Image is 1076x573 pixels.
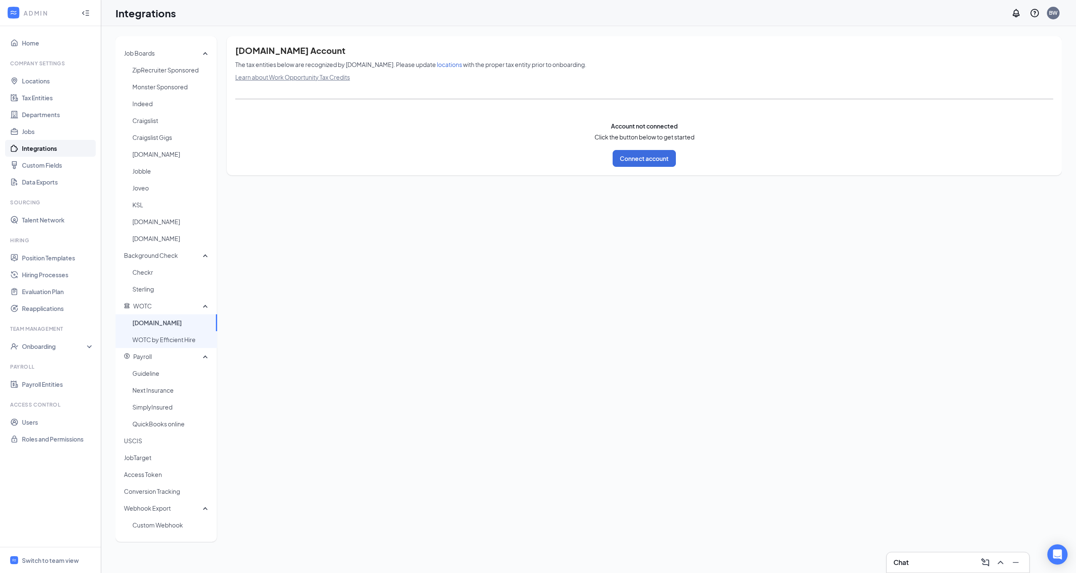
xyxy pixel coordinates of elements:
[132,179,210,196] span: Joveo
[1049,9,1057,16] div: BW
[132,314,210,331] span: [DOMAIN_NAME]
[133,353,152,360] span: Payroll
[1009,556,1022,569] button: Minimize
[235,61,586,68] span: The tax entities below are recognized by [DOMAIN_NAME]. Please update with the proper tax entity ...
[132,415,210,432] span: QuickBooks online
[124,504,171,512] span: Webhook Export
[132,129,210,146] span: Craigslist Gigs
[132,78,210,95] span: Monster Sponsored
[1030,8,1040,18] svg: QuestionInfo
[611,122,678,130] span: Account not connected
[132,230,210,247] span: [DOMAIN_NAME]
[22,35,94,51] a: Home
[22,249,94,266] a: Position Templates
[133,302,152,310] span: WOTC
[11,557,17,563] svg: WorkstreamLogo
[893,558,909,567] h3: Chat
[124,353,130,359] svg: DollarCircle
[132,281,210,297] span: Sterling
[22,157,94,174] a: Custom Fields
[9,8,18,17] svg: WorkstreamLogo
[22,376,94,393] a: Payroll Entities
[22,342,87,351] div: Onboarding
[132,264,210,281] span: Checkr
[979,556,992,569] button: ComposeMessage
[22,266,94,283] a: Hiring Processes
[22,174,94,190] a: Data Exports
[132,163,210,179] span: Jobble
[594,133,694,141] span: Click the button below to get started
[10,237,92,244] div: Hiring
[235,45,1053,56] h4: [DOMAIN_NAME] Account
[437,61,462,68] span: locations
[132,517,210,533] span: Custom Webhook
[995,557,1006,568] svg: ChevronUp
[24,9,74,17] div: ADMIN
[22,72,94,89] a: Locations
[22,212,94,228] a: Talent Network
[124,49,155,57] span: Job Boards
[132,331,210,348] span: WOTC by Efficient Hire
[132,213,210,230] span: [DOMAIN_NAME]
[132,399,210,415] span: SimplyInsured
[132,146,210,163] span: [DOMAIN_NAME]
[124,483,210,500] span: Conversion Tracking
[22,89,94,106] a: Tax Entities
[613,150,676,167] button: Connect account
[10,363,92,370] div: Payroll
[1011,8,1021,18] svg: Notifications
[124,449,210,466] span: JobTarget
[124,466,210,483] span: Access Token
[132,112,210,129] span: Craigslist
[1011,557,1021,568] svg: Minimize
[10,199,92,206] div: Sourcing
[132,382,210,399] span: Next Insurance
[132,196,210,213] span: KSL
[994,556,1007,569] button: ChevronUp
[10,60,92,67] div: Company Settings
[10,342,19,351] svg: UserCheck
[22,283,94,300] a: Evaluation Plan
[22,140,94,157] a: Integrations
[81,9,90,17] svg: Collapse
[124,252,178,259] span: Background Check
[10,401,92,408] div: Access control
[22,556,79,565] div: Switch to team view
[22,414,94,431] a: Users
[1047,544,1068,565] div: Open Intercom Messenger
[235,73,350,81] a: Learn about Work Opportunity Tax Credits
[132,95,210,112] span: Indeed
[116,6,176,20] h1: Integrations
[980,557,990,568] svg: ComposeMessage
[132,365,210,382] span: Guideline
[22,431,94,447] a: Roles and Permissions
[22,106,94,123] a: Departments
[124,432,210,449] span: USCIS
[10,325,92,332] div: Team Management
[22,123,94,140] a: Jobs
[22,300,94,317] a: Reapplications
[132,62,210,78] span: ZipRecruiter Sponsored
[124,303,130,308] svg: Government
